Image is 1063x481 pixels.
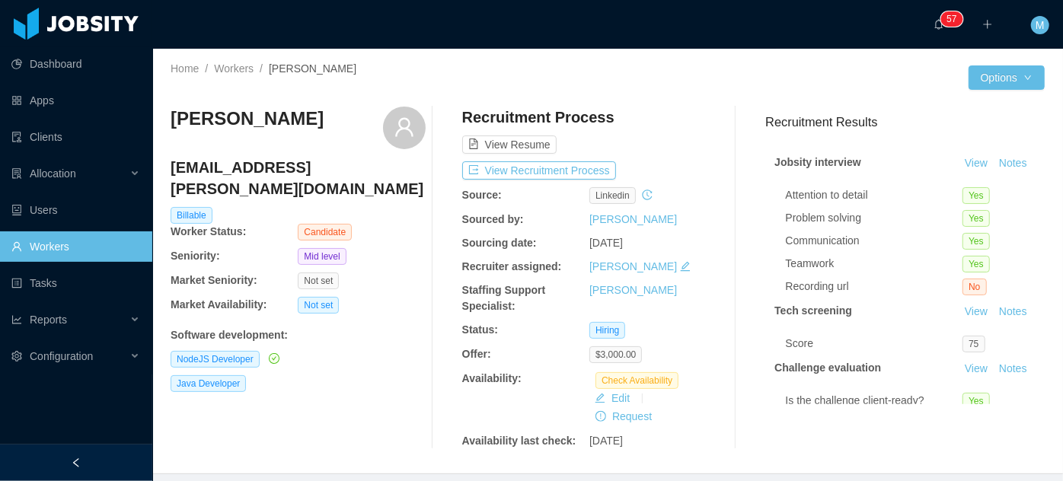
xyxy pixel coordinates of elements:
button: Notes [993,154,1033,173]
a: icon: exportView Recruitment Process [462,164,616,177]
b: Source: [462,189,502,201]
div: Score [786,336,963,352]
span: Yes [962,210,990,227]
span: / [205,62,208,75]
span: $3,000.00 [589,346,642,363]
div: Problem solving [786,210,963,226]
i: icon: edit [680,261,691,272]
span: Yes [962,233,990,250]
a: View [959,157,993,169]
p: 7 [952,11,957,27]
b: Recruiter assigned: [462,260,562,272]
span: M [1036,16,1045,34]
div: Attention to detail [786,187,963,203]
span: NodeJS Developer [171,351,260,368]
span: / [260,62,263,75]
span: Not set [298,297,339,314]
a: icon: pie-chartDashboard [11,49,140,79]
button: icon: editEdit [589,389,636,407]
div: Recording url [786,279,963,295]
b: Availability last check: [462,435,576,447]
a: Workers [214,62,254,75]
sup: 57 [940,11,962,27]
span: Allocation [30,167,76,180]
div: Is the challenge client-ready? [786,393,963,409]
b: Market Seniority: [171,274,257,286]
b: Sourcing date: [462,237,537,249]
span: [DATE] [589,237,623,249]
a: icon: check-circle [266,352,279,365]
h3: Recruitment Results [765,113,1045,132]
i: icon: plus [982,19,993,30]
a: icon: robotUsers [11,195,140,225]
i: icon: history [642,190,653,200]
strong: Challenge evaluation [774,362,881,374]
span: Not set [298,272,339,289]
a: View [959,362,993,374]
b: Market Availability: [171,298,267,311]
i: icon: check-circle [269,353,279,364]
h3: [PERSON_NAME] [171,107,324,131]
a: [PERSON_NAME] [589,260,677,272]
span: Reports [30,314,67,326]
span: [DATE] [589,435,623,447]
div: Teamwork [786,256,963,272]
button: Notes [993,303,1033,321]
i: icon: bell [934,19,944,30]
button: Notes [993,360,1033,378]
span: Configuration [30,350,93,362]
button: icon: exclamation-circleRequest [589,407,658,425]
p: 5 [946,11,952,27]
button: icon: exportView Recruitment Process [462,161,616,180]
span: No [962,279,986,295]
a: icon: userWorkers [11,231,140,262]
b: Sourced by: [462,213,524,225]
span: Billable [171,207,212,224]
span: [PERSON_NAME] [269,62,356,75]
span: linkedin [589,187,636,204]
i: icon: solution [11,168,22,179]
span: Yes [962,187,990,204]
b: Worker Status: [171,225,246,237]
a: Home [171,62,199,75]
i: icon: setting [11,351,22,362]
b: Software development : [171,329,288,341]
a: icon: appstoreApps [11,85,140,116]
span: Hiring [589,322,625,339]
button: icon: file-textView Resume [462,135,557,154]
span: Mid level [298,248,346,265]
a: View [959,305,993,317]
b: Status: [462,323,498,336]
div: Communication [786,233,963,249]
b: Availability: [462,372,522,384]
span: 75 [962,336,985,352]
b: Offer: [462,348,491,360]
span: Candidate [298,224,352,240]
h4: [EMAIL_ADDRESS][PERSON_NAME][DOMAIN_NAME] [171,157,426,199]
a: icon: auditClients [11,122,140,152]
i: icon: user [394,116,415,138]
strong: Jobsity interview [774,156,861,168]
a: icon: file-textView Resume [462,139,557,151]
b: Seniority: [171,250,220,262]
span: Yes [962,256,990,272]
strong: Tech screening [774,304,852,317]
span: Yes [962,393,990,409]
a: [PERSON_NAME] [589,284,677,296]
a: [PERSON_NAME] [589,213,677,225]
b: Staffing Support Specialist: [462,284,546,312]
button: Optionsicon: down [969,65,1045,90]
a: icon: profileTasks [11,268,140,298]
i: icon: line-chart [11,314,22,325]
span: Java Developer [171,375,246,392]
